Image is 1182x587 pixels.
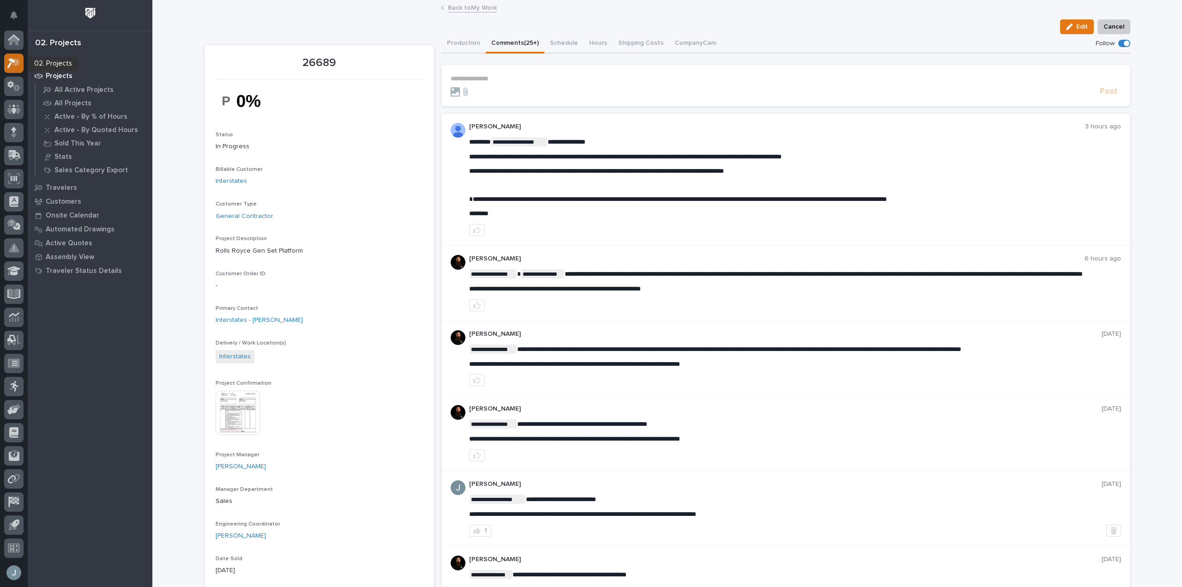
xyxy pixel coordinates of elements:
[82,5,99,22] img: Workspace Logo
[28,236,152,250] a: Active Quotes
[469,374,485,386] button: like this post
[46,58,74,67] p: My Work
[216,271,265,277] span: Customer Order ID
[544,34,584,54] button: Schedule
[1076,23,1088,31] span: Edit
[54,86,114,94] p: All Active Projects
[36,83,152,96] a: All Active Projects
[451,330,465,345] img: zmKUmRVDQjmBLfnAs97p
[451,556,465,570] img: zmKUmRVDQjmBLfnAs97p
[36,97,152,109] a: All Projects
[28,250,152,264] a: Assembly View
[469,330,1102,338] p: [PERSON_NAME]
[216,246,423,256] p: Rolls Royce Gen Set Platform
[54,99,91,108] p: All Projects
[36,110,152,123] a: Active - By % of Hours
[451,405,465,420] img: zmKUmRVDQjmBLfnAs97p
[28,55,152,69] a: My Work
[448,2,497,12] a: Back toMy Work
[28,264,152,278] a: Traveler Status Details
[46,267,122,275] p: Traveler Status Details
[1100,86,1117,97] span: Post
[484,527,487,534] div: 1
[469,556,1102,563] p: [PERSON_NAME]
[216,496,423,506] p: Sales
[28,69,152,83] a: Projects
[28,208,152,222] a: Onsite Calendar
[216,462,266,472] a: [PERSON_NAME]
[669,34,722,54] button: CompanyCam
[12,11,24,26] div: Notifications
[1096,86,1121,97] button: Post
[216,556,242,562] span: Date Sold
[216,176,247,186] a: Interstates
[54,126,138,134] p: Active - By Quoted Hours
[1104,21,1124,32] span: Cancel
[451,480,465,495] img: ACg8ocIJHU6JEmo4GV-3KL6HuSvSpWhSGqG5DdxF6tKpN6m2=s96-c
[216,531,266,541] a: [PERSON_NAME]
[451,123,465,138] img: AOh14GhUnP333BqRmXh-vZ-TpYZQaFVsuOFmGre8SRZf2A=s96-c
[469,449,485,461] button: like this post
[469,405,1102,413] p: [PERSON_NAME]
[46,184,77,192] p: Travelers
[216,201,257,207] span: Customer Type
[35,38,81,48] div: 02. Projects
[4,6,24,25] button: Notifications
[1098,19,1130,34] button: Cancel
[216,487,273,492] span: Manager Department
[1102,480,1121,488] p: [DATE]
[216,132,233,138] span: Status
[54,153,72,161] p: Stats
[613,34,669,54] button: Shipping Costs
[46,239,92,248] p: Active Quotes
[219,352,251,362] a: Interstates
[469,525,491,537] button: 1
[28,181,152,194] a: Travelers
[216,85,285,117] img: lo08LCFM5TEsQFq3veZ7cIPXkVMQkuKrNrKpoAqye_4
[1106,525,1121,537] button: Delete post
[216,566,423,575] p: [DATE]
[469,224,485,236] button: like this post
[469,480,1102,488] p: [PERSON_NAME]
[469,123,1085,131] p: [PERSON_NAME]
[4,563,24,582] button: users-avatar
[451,255,465,270] img: zmKUmRVDQjmBLfnAs97p
[441,34,486,54] button: Production
[54,113,127,121] p: Active - By % of Hours
[216,236,267,242] span: Project Description
[216,340,286,346] span: Delivery / Work Location(s)
[46,253,94,261] p: Assembly View
[469,299,485,311] button: like this post
[1096,40,1115,48] p: Follow
[216,381,271,386] span: Project Confirmation
[216,281,423,290] p: -
[216,212,273,221] a: General Contractor
[54,166,128,175] p: Sales Category Export
[36,137,152,150] a: Sold This Year
[216,315,303,325] a: Interstates - [PERSON_NAME]
[1060,19,1094,34] button: Edit
[1085,255,1121,263] p: 6 hours ago
[469,255,1085,263] p: [PERSON_NAME]
[54,139,101,148] p: Sold This Year
[584,34,613,54] button: Hours
[46,225,115,234] p: Automated Drawings
[1102,330,1121,338] p: [DATE]
[36,163,152,176] a: Sales Category Export
[216,142,423,151] p: In Progress
[46,198,81,206] p: Customers
[46,72,72,80] p: Projects
[36,123,152,136] a: Active - By Quoted Hours
[36,150,152,163] a: Stats
[486,34,544,54] button: Comments (25+)
[1102,405,1121,413] p: [DATE]
[1085,123,1121,131] p: 3 hours ago
[216,452,259,458] span: Project Manager
[46,212,99,220] p: Onsite Calendar
[1102,556,1121,563] p: [DATE]
[216,306,258,311] span: Primary Contact
[28,194,152,208] a: Customers
[216,167,263,172] span: Billable Customer
[216,56,423,70] p: 26689
[28,222,152,236] a: Automated Drawings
